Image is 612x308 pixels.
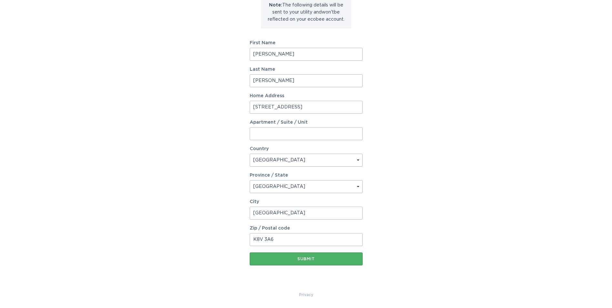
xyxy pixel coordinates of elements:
[250,200,363,204] label: City
[250,147,269,151] label: Country
[250,120,363,125] label: Apartment / Suite / Unit
[250,173,288,178] label: Province / State
[250,226,363,231] label: Zip / Postal code
[250,41,363,45] label: First Name
[250,252,363,265] button: Submit
[253,257,359,261] div: Submit
[269,3,282,7] strong: Note:
[250,67,363,72] label: Last Name
[250,94,363,98] label: Home Address
[266,2,346,23] p: The following details will be sent to your utility and won't be reflected on your ecobee account.
[299,291,313,298] a: Privacy Policy & Terms of Use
